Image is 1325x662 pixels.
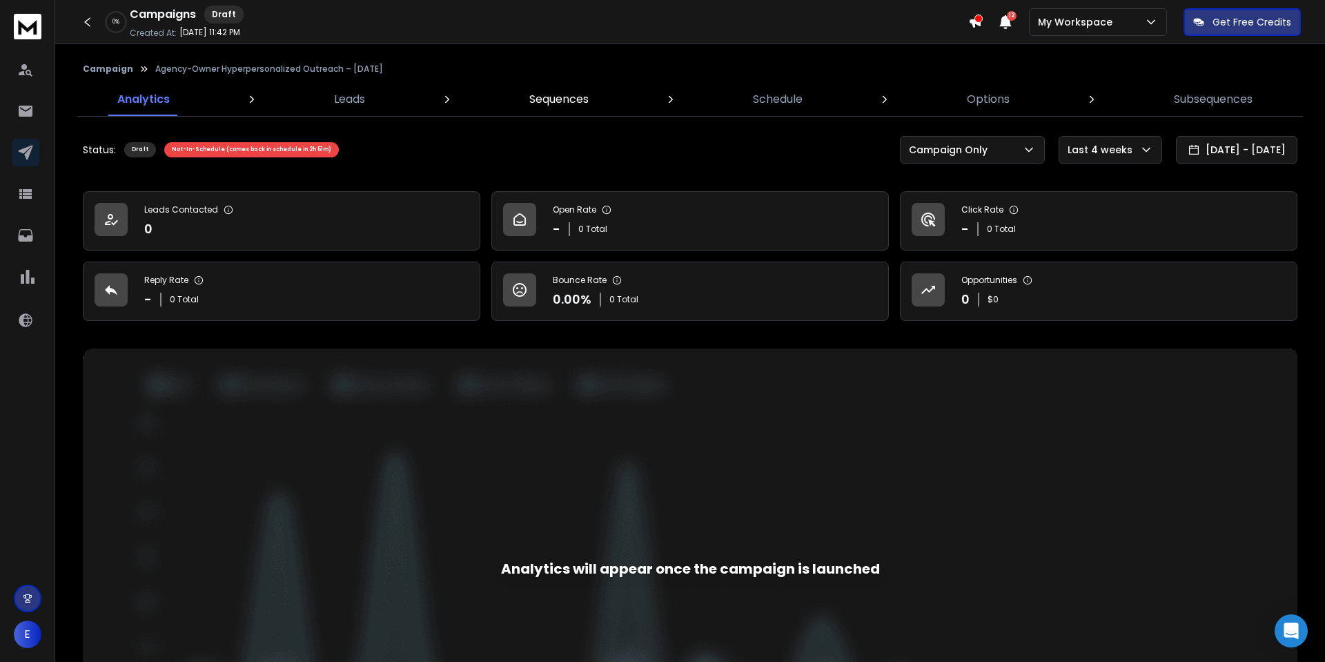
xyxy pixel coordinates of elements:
[553,220,560,239] p: -
[83,262,480,321] a: Reply Rate-0 Total
[961,290,970,309] p: 0
[1007,11,1017,21] span: 12
[753,91,803,108] p: Schedule
[501,559,880,578] div: Analytics will appear once the campaign is launched
[326,83,373,116] a: Leads
[553,290,591,309] p: 0.00 %
[529,91,589,108] p: Sequences
[553,275,607,286] p: Bounce Rate
[14,621,41,648] button: E
[967,91,1010,108] p: Options
[1174,91,1253,108] p: Subsequences
[961,275,1017,286] p: Opportunities
[1068,143,1138,157] p: Last 4 weeks
[1166,83,1261,116] a: Subsequences
[130,28,177,39] p: Created At:
[988,294,999,305] p: $ 0
[987,224,1016,235] p: 0 Total
[553,204,596,215] p: Open Rate
[170,294,199,305] p: 0 Total
[1275,614,1308,648] div: Open Intercom Messenger
[491,262,889,321] a: Bounce Rate0.00%0 Total
[144,204,218,215] p: Leads Contacted
[491,191,889,251] a: Open Rate-0 Total
[1184,8,1301,36] button: Get Free Credits
[909,143,993,157] p: Campaign Only
[900,262,1297,321] a: Opportunities0$0
[144,220,153,239] p: 0
[1213,15,1291,29] p: Get Free Credits
[1176,136,1297,164] button: [DATE] - [DATE]
[204,6,244,23] div: Draft
[521,83,597,116] a: Sequences
[83,64,133,75] button: Campaign
[334,91,365,108] p: Leads
[83,143,116,157] p: Status:
[112,18,119,26] p: 0 %
[144,290,152,309] p: -
[117,91,170,108] p: Analytics
[578,224,607,235] p: 0 Total
[745,83,811,116] a: Schedule
[961,204,1003,215] p: Click Rate
[164,142,339,157] div: Not-In-Schedule (comes back in schedule in 2h 51m)
[609,294,638,305] p: 0 Total
[961,220,969,239] p: -
[83,191,480,251] a: Leads Contacted0
[124,142,156,157] div: Draft
[144,275,188,286] p: Reply Rate
[179,27,240,38] p: [DATE] 11:42 PM
[959,83,1018,116] a: Options
[14,14,41,39] img: logo
[155,64,383,75] p: Agency-Owner Hyperpersonalized Outreach – [DATE]
[1038,15,1118,29] p: My Workspace
[900,191,1297,251] a: Click Rate-0 Total
[130,6,196,23] h1: Campaigns
[109,83,178,116] a: Analytics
